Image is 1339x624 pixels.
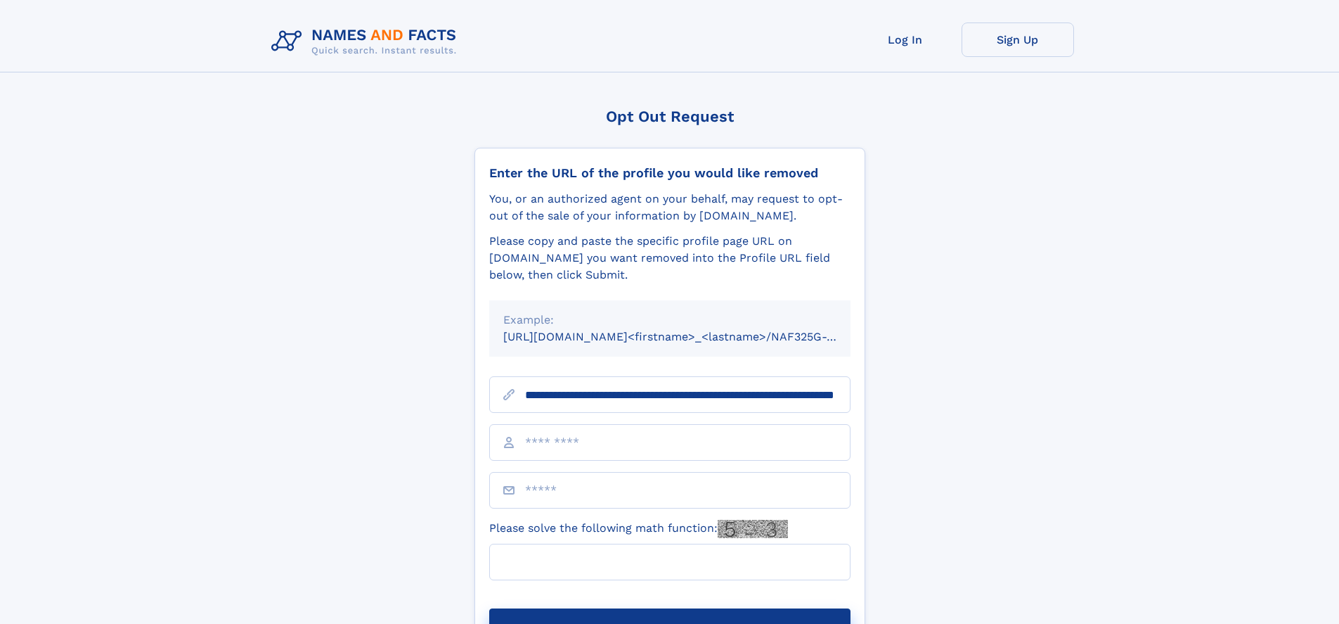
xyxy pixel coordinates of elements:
[503,312,836,329] div: Example:
[266,23,468,61] img: Logo Names and Facts
[849,23,962,57] a: Log In
[962,23,1074,57] a: Sign Up
[489,233,850,284] div: Please copy and paste the specific profile page URL on [DOMAIN_NAME] you want removed into the Pr...
[489,165,850,181] div: Enter the URL of the profile you would like removed
[489,520,788,538] label: Please solve the following math function:
[474,108,865,125] div: Opt Out Request
[489,191,850,224] div: You, or an authorized agent on your behalf, may request to opt-out of the sale of your informatio...
[503,330,877,343] small: [URL][DOMAIN_NAME]<firstname>_<lastname>/NAF325G-xxxxxxxx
